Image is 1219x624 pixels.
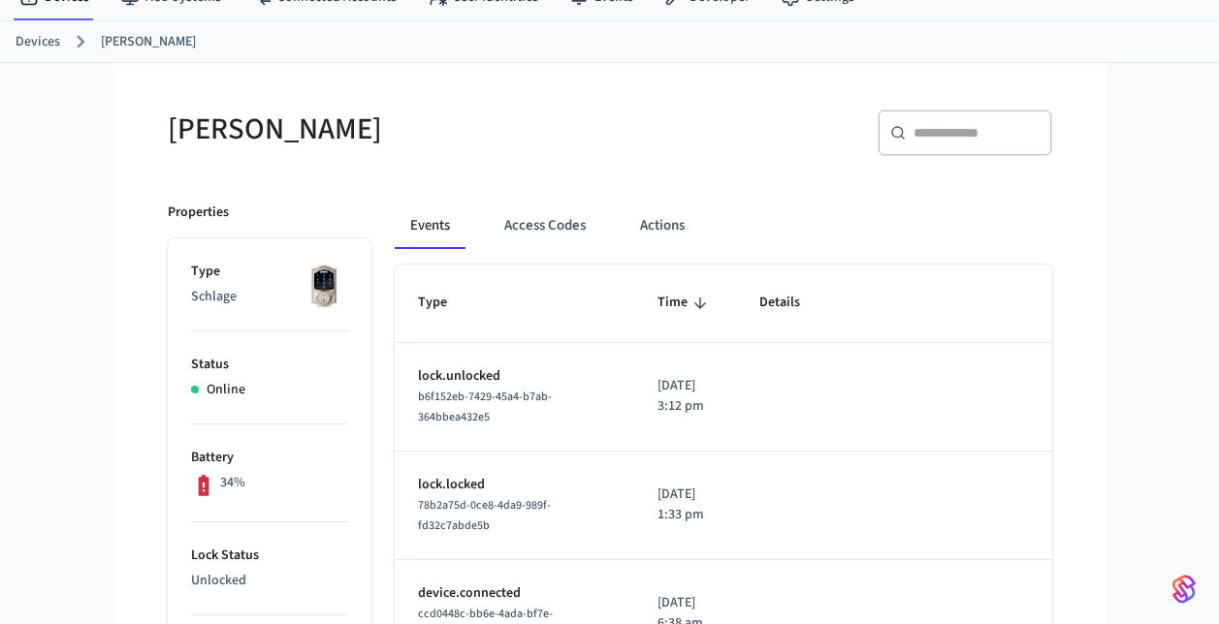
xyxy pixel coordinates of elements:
span: Type [418,288,472,318]
img: Schlage Sense Smart Deadbolt with Camelot Trim, Front [300,262,348,310]
p: lock.unlocked [418,366,611,387]
p: [DATE] 3:12 pm [658,376,713,417]
p: [DATE] 1:33 pm [658,484,713,525]
p: Status [191,355,348,375]
p: Online [207,380,245,400]
p: Schlage [191,287,348,307]
button: Access Codes [489,203,601,249]
h5: [PERSON_NAME] [168,109,598,149]
a: Devices [16,32,60,52]
span: b6f152eb-7429-45a4-b7ab-364bbea432e5 [418,389,552,425]
button: Actions [625,203,700,249]
p: lock.locked [418,475,611,495]
div: ant example [395,203,1052,249]
p: Properties [168,203,229,223]
button: Events [395,203,465,249]
p: Lock Status [191,546,348,566]
p: device.connected [418,583,611,604]
span: 78b2a75d-0ce8-4da9-989f-fd32c7abde5b [418,497,551,534]
span: Time [658,288,713,318]
img: SeamLogoGradient.69752ec5.svg [1172,574,1196,605]
p: Type [191,262,348,282]
p: Unlocked [191,571,348,591]
span: Details [759,288,825,318]
a: [PERSON_NAME] [101,32,196,52]
p: Battery [191,448,348,468]
p: 34% [220,473,245,493]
